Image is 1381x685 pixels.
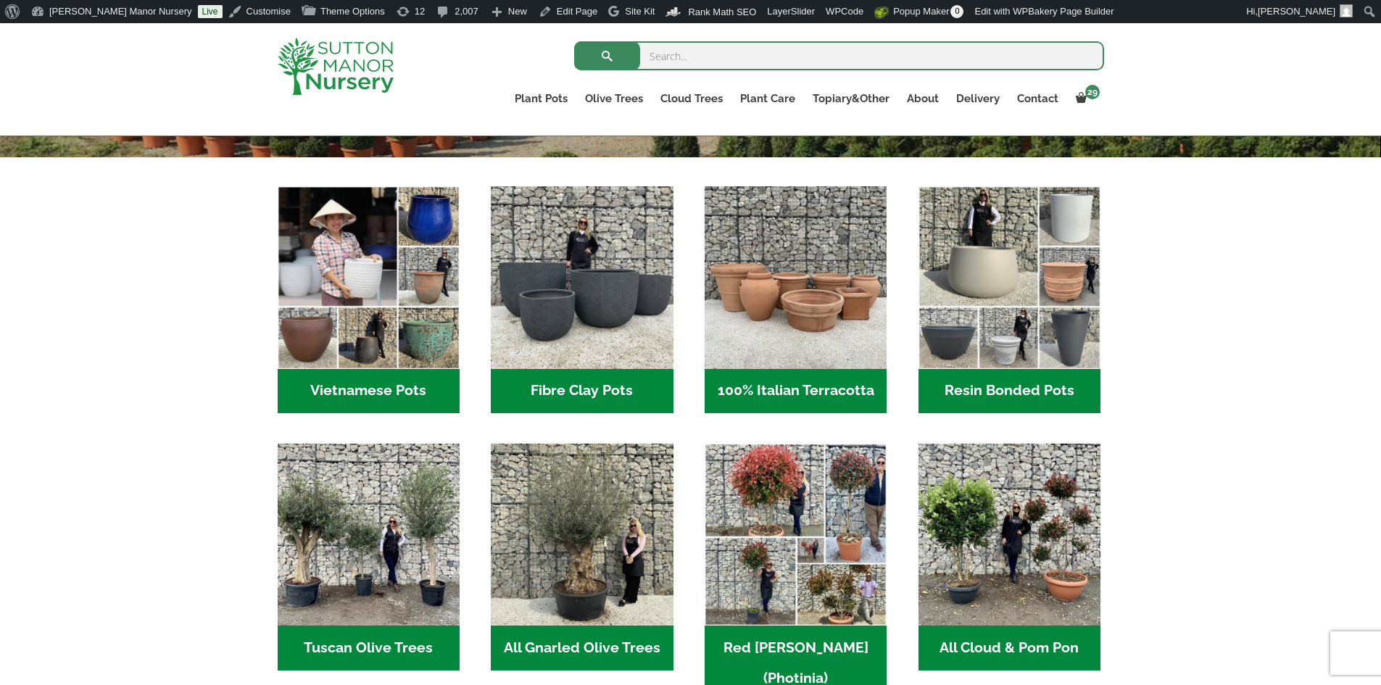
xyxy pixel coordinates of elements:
a: Visit product category All Cloud & Pom Pon [918,444,1100,671]
h2: Fibre Clay Pots [491,369,673,414]
a: Visit product category All Gnarled Olive Trees [491,444,673,671]
img: Home - A124EB98 0980 45A7 B835 C04B779F7765 [918,444,1100,626]
a: Plant Pots [506,88,576,109]
h2: All Gnarled Olive Trees [491,626,673,671]
span: [PERSON_NAME] [1258,6,1335,17]
a: Topiary&Other [804,88,898,109]
span: 0 [950,5,963,18]
a: Live [198,5,223,18]
a: Olive Trees [576,88,652,109]
a: Visit product category 100% Italian Terracotta [705,186,887,413]
a: Cloud Trees [652,88,731,109]
img: Home - 5833C5B7 31D0 4C3A 8E42 DB494A1738DB [491,444,673,626]
a: 29 [1067,88,1104,109]
img: Home - 67232D1B A461 444F B0F6 BDEDC2C7E10B 1 105 c [918,186,1100,368]
h2: Resin Bonded Pots [918,369,1100,414]
span: 29 [1085,85,1100,99]
h2: Tuscan Olive Trees [278,626,460,671]
a: About [898,88,947,109]
img: Home - 6E921A5B 9E2F 4B13 AB99 4EF601C89C59 1 105 c [278,186,460,368]
span: Rank Math SEO [688,7,756,17]
a: Delivery [947,88,1008,109]
img: logo [278,38,394,95]
a: Visit product category Vietnamese Pots [278,186,460,413]
img: Home - 7716AD77 15EA 4607 B135 B37375859F10 [278,444,460,626]
a: Visit product category Tuscan Olive Trees [278,444,460,671]
span: Site Kit [625,6,655,17]
img: Home - 1B137C32 8D99 4B1A AA2F 25D5E514E47D 1 105 c [705,186,887,368]
a: Plant Care [731,88,804,109]
a: Visit product category Resin Bonded Pots [918,186,1100,413]
a: Visit product category Fibre Clay Pots [491,186,673,413]
a: Contact [1008,88,1067,109]
img: Home - F5A23A45 75B5 4929 8FB2 454246946332 [705,444,887,626]
h2: 100% Italian Terracotta [705,369,887,414]
h2: Vietnamese Pots [278,369,460,414]
input: Search... [574,41,1104,70]
h2: All Cloud & Pom Pon [918,626,1100,671]
img: Home - 8194B7A3 2818 4562 B9DD 4EBD5DC21C71 1 105 c 1 [491,186,673,368]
